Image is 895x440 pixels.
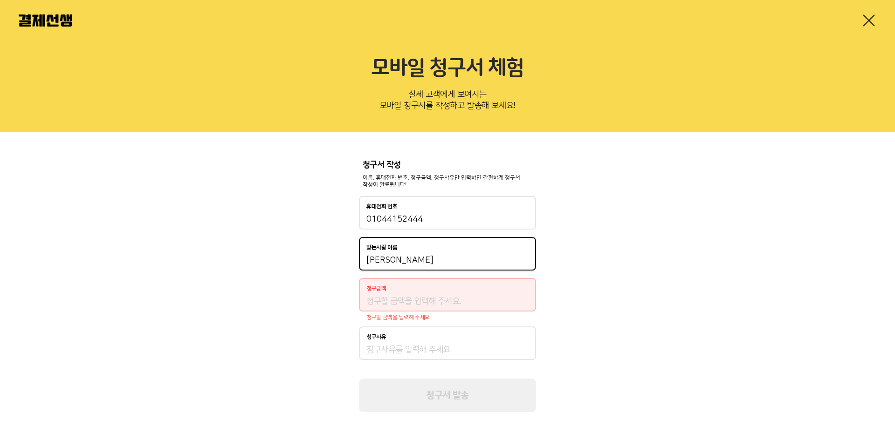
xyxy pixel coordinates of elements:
[359,379,536,412] button: 청구서 발송
[366,334,386,340] p: 청구사유
[366,214,529,225] input: 휴대전화 번호
[19,56,876,81] h2: 모바일 청구서 체험
[19,14,72,27] img: 결제선생
[366,255,529,266] input: 받는사람 이름
[366,296,529,307] input: 청구금액
[366,344,529,355] input: 청구사유
[366,244,398,251] p: 받는사람 이름
[19,87,876,117] p: 실제 고객에게 보여지는 모바일 청구서를 작성하고 발송해 보세요!
[366,314,536,321] p: 청구할 금액을 입력해 주세요
[363,160,532,170] p: 청구서 작성
[366,203,398,210] p: 휴대전화 번호
[363,174,532,189] p: 이름, 휴대전화 번호, 청구금액, 청구사유만 입력하면 간편하게 청구서 작성이 완료됩니다!
[366,285,386,292] p: 청구금액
